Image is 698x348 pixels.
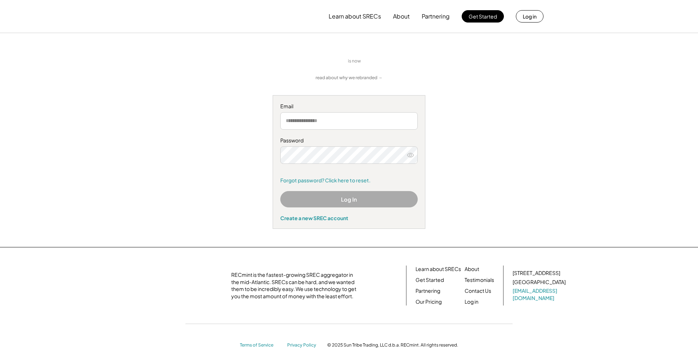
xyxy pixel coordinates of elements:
[513,270,560,277] div: [STREET_ADDRESS]
[280,177,418,184] a: Forgot password? Click here to reset.
[462,10,504,23] button: Get Started
[513,279,566,286] div: [GEOGRAPHIC_DATA]
[416,276,444,284] a: Get Started
[155,4,215,29] img: yH5BAEAAAAALAAAAAABAAEAAAIBRAA7
[280,215,418,221] div: Create a new SREC account
[277,51,342,71] img: yH5BAEAAAAALAAAAAABAAEAAAIBRAA7
[280,137,418,144] div: Password
[465,298,478,305] a: Log in
[370,57,421,65] img: yH5BAEAAAAALAAAAAABAAEAAAIBRAA7
[316,75,382,81] a: read about why we rebranded →
[422,9,450,24] button: Partnering
[416,298,442,305] a: Our Pricing
[416,266,461,273] a: Learn about SRECs
[465,276,494,284] a: Testimonials
[280,191,418,207] button: Log In
[516,10,543,23] button: Log in
[346,58,366,64] div: is now
[513,287,567,302] a: [EMAIL_ADDRESS][DOMAIN_NAME]
[160,273,222,298] img: yH5BAEAAAAALAAAAAABAAEAAAIBRAA7
[465,287,491,295] a: Contact Us
[416,287,440,295] a: Partnering
[280,103,418,110] div: Email
[231,271,360,300] div: RECmint is the fastest-growing SREC aggregator in the mid-Atlantic. SRECs can be hard, and we wan...
[329,9,381,24] button: Learn about SRECs
[393,9,410,24] button: About
[327,342,458,348] div: © 2025 Sun Tribe Trading, LLC d.b.a. RECmint. All rights reserved.
[465,266,479,273] a: About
